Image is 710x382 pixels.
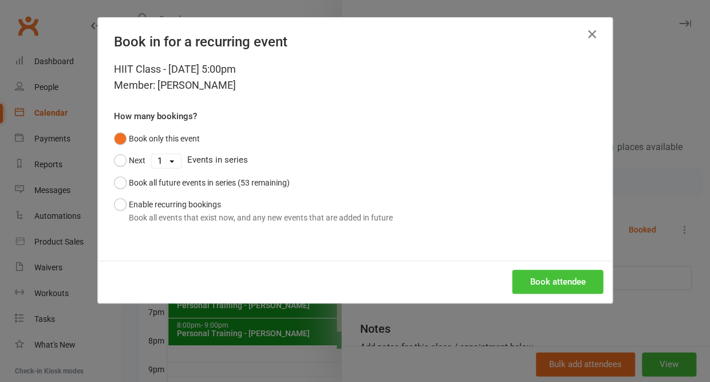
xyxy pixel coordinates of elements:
button: Book all future events in series (53 remaining) [114,172,290,194]
button: Enable recurring bookingsBook all events that exist now, and any new events that are added in future [114,194,393,229]
div: Events in series [114,149,596,171]
button: Book attendee [512,270,603,294]
div: HIIT Class - [DATE] 5:00pm Member: [PERSON_NAME] [114,61,596,93]
button: Book only this event [114,128,200,149]
h4: Book in for a recurring event [114,34,596,50]
button: Close [582,25,601,44]
div: Book all events that exist now, and any new events that are added in future [129,211,393,224]
button: Next [114,149,145,171]
div: Book all future events in series (53 remaining) [129,176,290,189]
label: How many bookings? [114,109,197,123]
